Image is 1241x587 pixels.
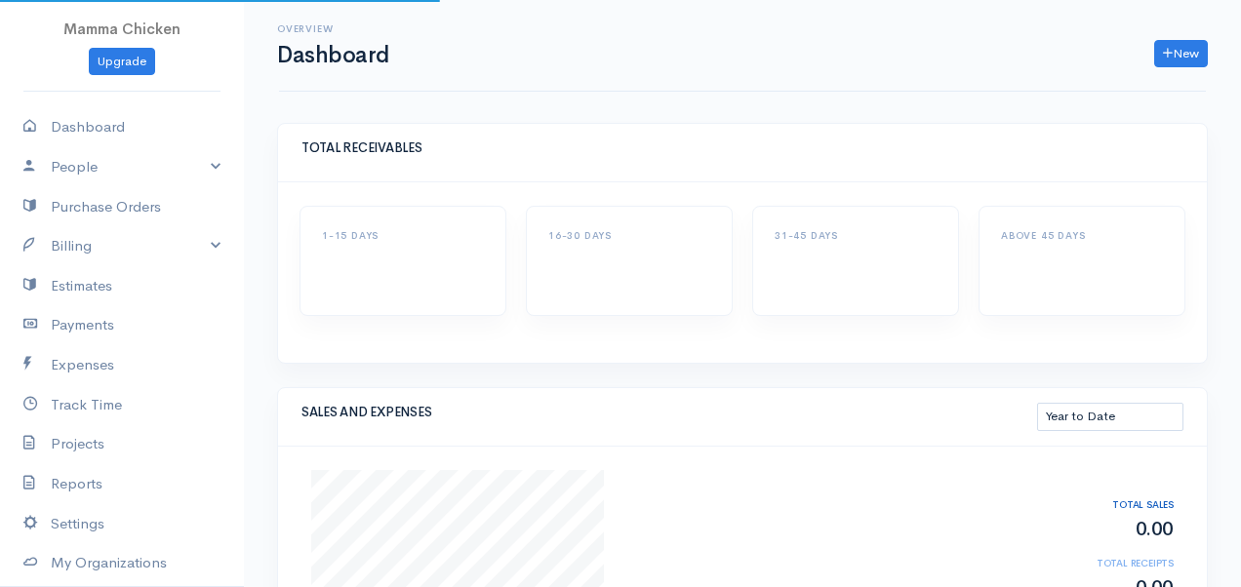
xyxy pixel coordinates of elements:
h6: 31-45 DAYS [775,230,937,241]
h1: Dashboard [277,43,389,67]
h6: 16-30 DAYS [548,230,710,241]
h6: 1-15 DAYS [322,230,484,241]
h2: 0.00 [1046,519,1174,540]
h6: ABOVE 45 DAYS [1001,230,1163,241]
h5: TOTAL RECEIVABLES [301,141,1183,155]
a: Upgrade [89,48,155,76]
span: Mamma Chicken [63,20,180,38]
h6: TOTAL RECEIPTS [1046,558,1174,568]
a: New [1154,40,1208,68]
h6: TOTAL SALES [1046,499,1174,510]
h5: SALES AND EXPENSES [301,406,1037,419]
h6: Overview [277,23,389,34]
